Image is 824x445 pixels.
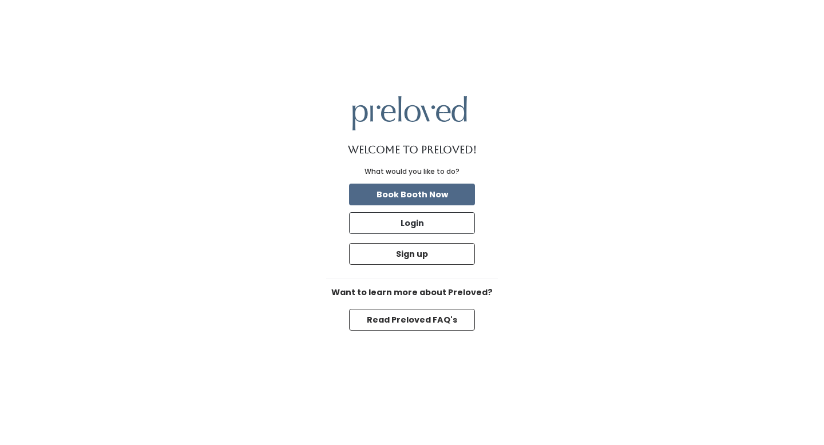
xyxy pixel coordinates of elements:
[349,212,475,234] button: Login
[347,210,477,236] a: Login
[349,309,475,331] button: Read Preloved FAQ's
[349,184,475,205] button: Book Booth Now
[349,243,475,265] button: Sign up
[326,288,498,297] h6: Want to learn more about Preloved?
[352,96,467,130] img: preloved logo
[348,144,477,156] h1: Welcome to Preloved!
[365,166,459,177] div: What would you like to do?
[347,241,477,267] a: Sign up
